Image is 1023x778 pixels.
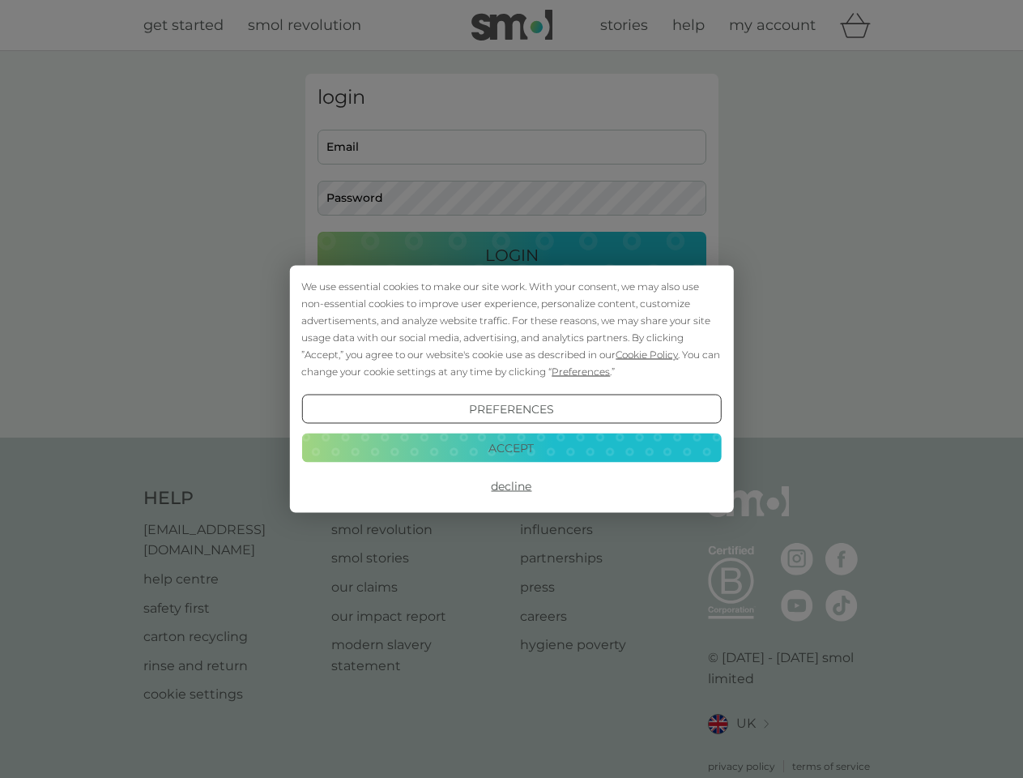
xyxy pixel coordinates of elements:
[301,433,721,462] button: Accept
[301,472,721,501] button: Decline
[289,266,733,513] div: Cookie Consent Prompt
[301,395,721,424] button: Preferences
[616,348,678,361] span: Cookie Policy
[301,278,721,380] div: We use essential cookies to make our site work. With your consent, we may also use non-essential ...
[552,365,610,378] span: Preferences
